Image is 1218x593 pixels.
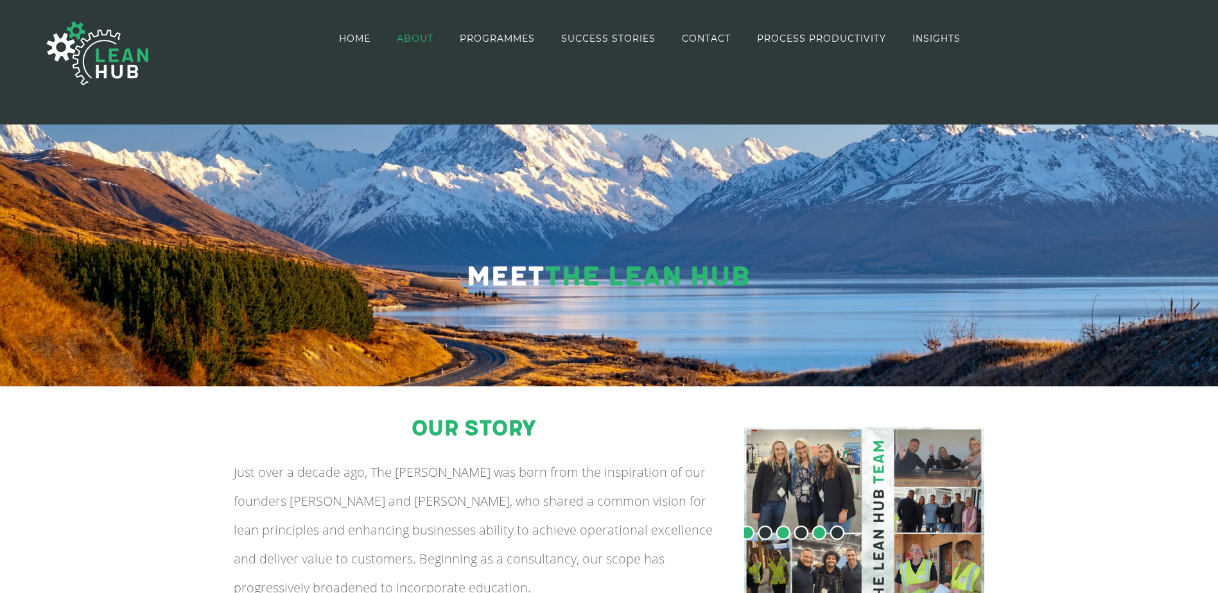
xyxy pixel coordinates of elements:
[757,1,886,75] a: PROCESS PRODUCTIVITY
[460,34,535,43] span: PROGRAMMES
[912,34,961,43] span: INSIGHTS
[466,261,544,293] span: Meet
[561,34,656,43] span: SUCCESS STORIES
[412,416,535,442] span: our story
[544,261,749,293] span: The Lean Hub
[561,1,656,75] a: SUCCESS STORIES
[460,1,535,75] a: PROGRAMMES
[682,34,731,43] span: CONTACT
[757,34,886,43] span: PROCESS PRODUCTIVITY
[397,34,433,43] span: ABOUT
[339,1,370,75] a: HOME
[912,1,961,75] a: INSIGHTS
[682,1,731,75] a: CONTACT
[397,1,433,75] a: ABOUT
[339,1,961,75] nav: Main Menu
[339,34,370,43] span: HOME
[33,8,162,99] img: The Lean Hub | Optimising productivity with Lean Logo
